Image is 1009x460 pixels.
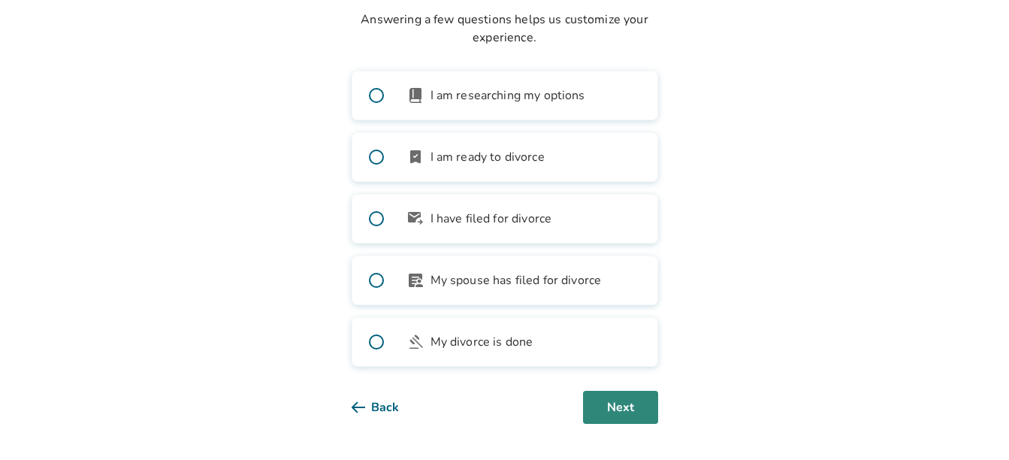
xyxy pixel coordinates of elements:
[406,271,424,289] span: article_person
[406,148,424,166] span: bookmark_check
[583,391,658,424] button: Next
[430,210,552,228] span: I have filed for divorce
[352,11,658,47] p: Answering a few questions helps us customize your experience.
[430,148,545,166] span: I am ready to divorce
[352,391,423,424] button: Back
[430,271,602,289] span: My spouse has filed for divorce
[406,333,424,351] span: gavel
[406,86,424,104] span: book_2
[430,333,533,351] span: My divorce is done
[934,388,1009,460] iframe: Chat Widget
[430,86,585,104] span: I am researching my options
[406,210,424,228] span: outgoing_mail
